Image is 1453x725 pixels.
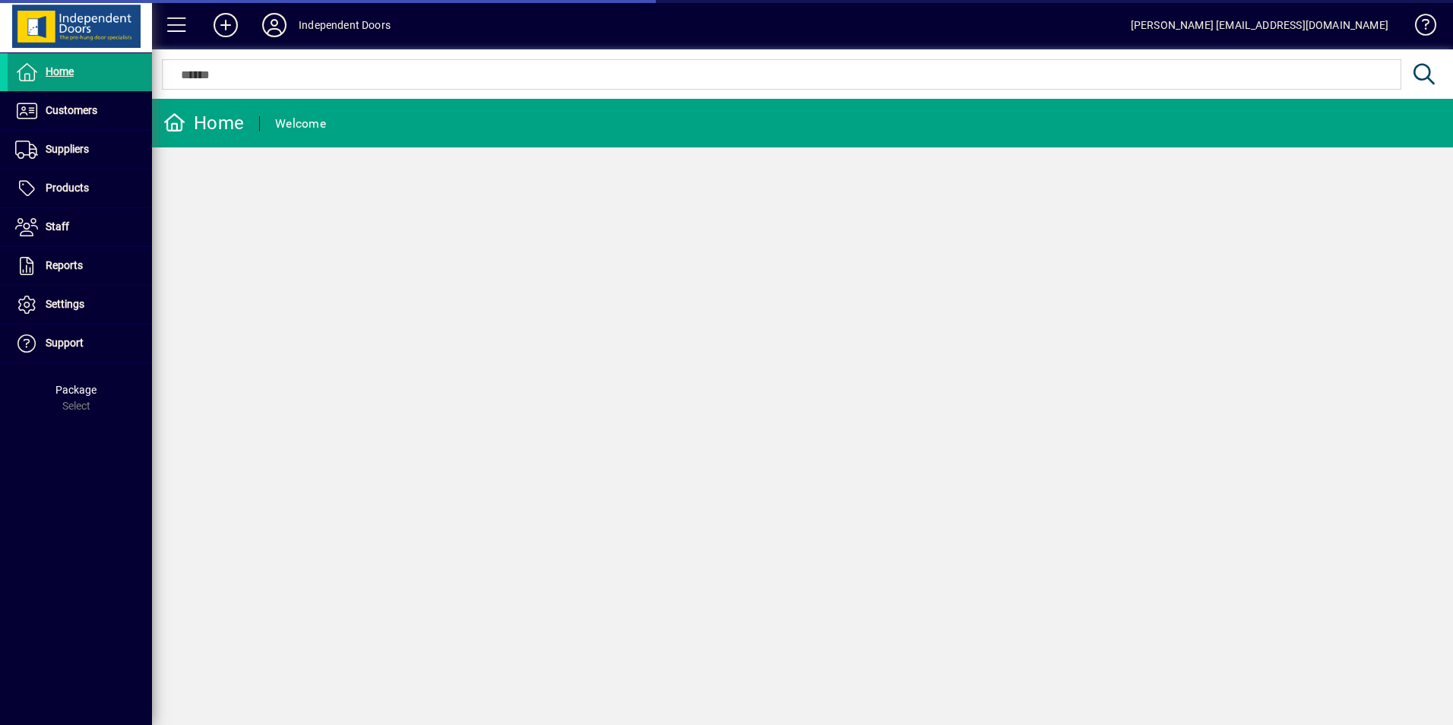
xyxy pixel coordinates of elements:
[163,111,244,135] div: Home
[201,11,250,39] button: Add
[8,131,152,169] a: Suppliers
[250,11,299,39] button: Profile
[46,143,89,155] span: Suppliers
[1131,13,1388,37] div: [PERSON_NAME] [EMAIL_ADDRESS][DOMAIN_NAME]
[46,65,74,78] span: Home
[46,104,97,116] span: Customers
[8,92,152,130] a: Customers
[46,298,84,310] span: Settings
[8,208,152,246] a: Staff
[46,259,83,271] span: Reports
[1404,3,1434,52] a: Knowledge Base
[299,13,391,37] div: Independent Doors
[46,182,89,194] span: Products
[55,384,97,396] span: Package
[8,169,152,207] a: Products
[8,325,152,362] a: Support
[46,337,84,349] span: Support
[275,112,326,136] div: Welcome
[8,247,152,285] a: Reports
[46,220,69,233] span: Staff
[8,286,152,324] a: Settings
